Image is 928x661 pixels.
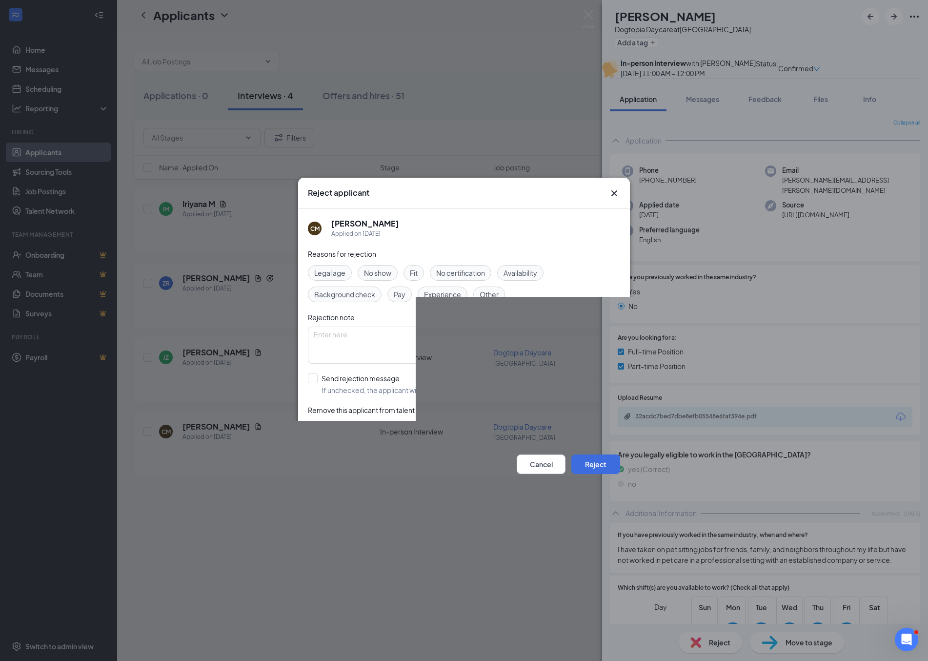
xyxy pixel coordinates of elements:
button: Cancel [517,454,565,474]
h3: Reject applicant [308,187,369,198]
span: Experience [424,289,461,300]
span: No certification [436,268,485,278]
h5: [PERSON_NAME] [331,218,399,229]
span: Reasons for rejection [308,249,376,258]
span: Pay [394,289,405,300]
span: Other [480,289,499,300]
svg: Cross [608,187,620,199]
div: Applied on [DATE] [331,229,399,239]
button: Close [608,187,620,199]
span: Rejection note [308,313,355,322]
span: Yes [331,423,343,435]
span: Background check [314,289,375,300]
span: Fit [410,268,418,278]
span: Remove this applicant from talent network? [308,406,446,414]
iframe: Intercom live chat [895,628,918,651]
span: Availability [504,268,537,278]
div: CM [310,224,320,232]
span: No show [364,268,391,278]
span: Legal age [314,268,345,278]
button: Reject [571,454,620,474]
